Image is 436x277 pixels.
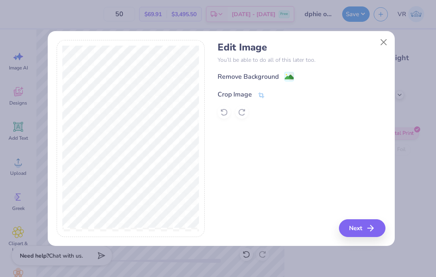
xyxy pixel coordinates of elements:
[339,219,385,237] button: Next
[218,90,252,99] div: Crop Image
[218,56,385,64] p: You’ll be able to do all of this later too.
[218,42,385,53] h4: Edit Image
[376,34,391,50] button: Close
[218,72,279,82] div: Remove Background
